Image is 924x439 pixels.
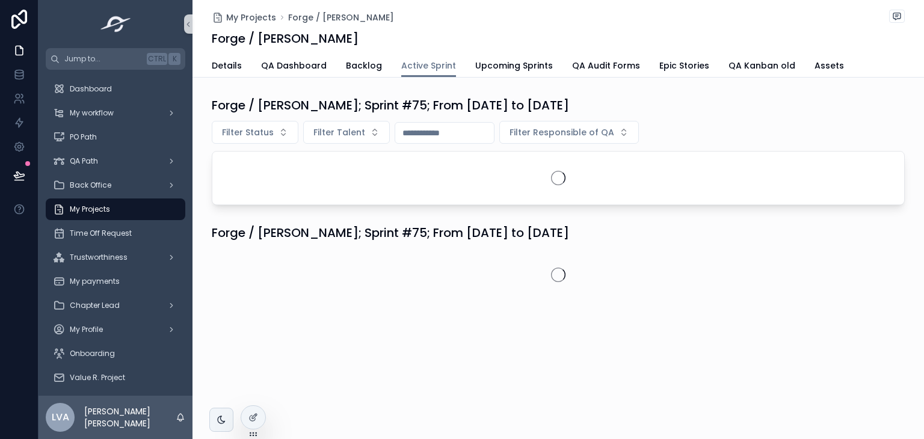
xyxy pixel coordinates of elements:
[212,60,242,72] span: Details
[70,277,120,286] span: My payments
[46,174,185,196] a: Back Office
[170,54,179,64] span: K
[46,150,185,172] a: QA Path
[38,70,192,396] div: scrollable content
[147,53,167,65] span: Ctrl
[261,55,327,79] a: QA Dashboard
[212,30,359,47] h1: Forge / [PERSON_NAME]
[346,55,382,79] a: Backlog
[70,349,115,358] span: Onboarding
[46,48,185,70] button: Jump to...CtrlK
[64,54,142,64] span: Jump to...
[401,60,456,72] span: Active Sprint
[475,60,553,72] span: Upcoming Sprints
[70,301,120,310] span: Chapter Lead
[70,229,132,238] span: Time Off Request
[572,55,640,79] a: QA Audit Forms
[46,271,185,292] a: My payments
[70,253,128,262] span: Trustworthiness
[97,14,135,34] img: App logo
[499,121,639,144] button: Select Button
[728,55,795,79] a: QA Kanban old
[46,126,185,148] a: PO Path
[510,126,614,138] span: Filter Responsible of QA
[728,60,795,72] span: QA Kanban old
[70,325,103,334] span: My Profile
[84,405,176,429] p: [PERSON_NAME] [PERSON_NAME]
[70,84,112,94] span: Dashboard
[212,55,242,79] a: Details
[70,132,97,142] span: PO Path
[70,108,114,118] span: My workflow
[46,367,185,388] a: Value R. Project
[659,55,709,79] a: Epic Stories
[212,97,569,114] h1: Forge / [PERSON_NAME]; Sprint #75; From [DATE] to [DATE]
[212,11,276,23] a: My Projects
[70,180,111,190] span: Back Office
[46,295,185,316] a: Chapter Lead
[346,60,382,72] span: Backlog
[313,126,365,138] span: Filter Talent
[46,343,185,364] a: Onboarding
[212,224,569,241] h1: Forge / [PERSON_NAME]; Sprint #75; From [DATE] to [DATE]
[46,78,185,100] a: Dashboard
[46,102,185,124] a: My workflow
[46,198,185,220] a: My Projects
[70,373,125,382] span: Value R. Project
[401,55,456,78] a: Active Sprint
[70,156,98,166] span: QA Path
[659,60,709,72] span: Epic Stories
[46,223,185,244] a: Time Off Request
[226,11,276,23] span: My Projects
[815,55,844,79] a: Assets
[52,410,69,425] span: LVA
[46,247,185,268] a: Trustworthiness
[475,55,553,79] a: Upcoming Sprints
[261,60,327,72] span: QA Dashboard
[288,11,394,23] a: Forge / [PERSON_NAME]
[46,319,185,340] a: My Profile
[70,204,110,214] span: My Projects
[815,60,844,72] span: Assets
[212,121,298,144] button: Select Button
[572,60,640,72] span: QA Audit Forms
[303,121,390,144] button: Select Button
[222,126,274,138] span: Filter Status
